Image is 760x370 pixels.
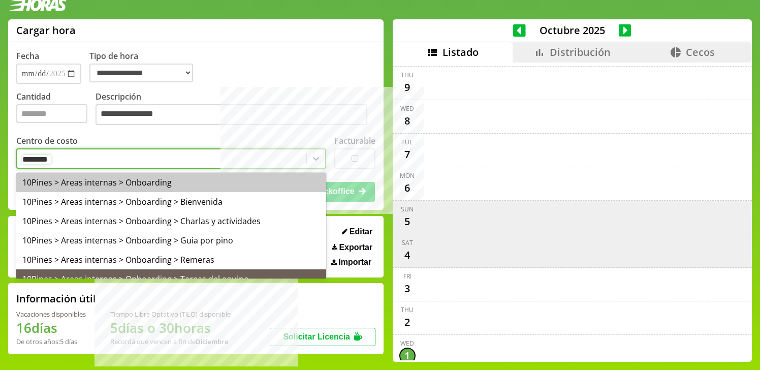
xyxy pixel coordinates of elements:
[16,310,86,319] div: Vacaciones disponibles
[350,227,372,236] span: Editar
[401,71,414,79] div: Thu
[401,305,414,314] div: Thu
[283,332,350,341] span: Solicitar Licencia
[442,45,479,59] span: Listado
[402,238,413,247] div: Sat
[89,50,201,84] label: Tipo de hora
[393,63,752,360] div: scrollable content
[16,231,326,250] div: 10Pines > Areas internas > Onboarding > Guia por pino
[399,348,416,364] div: 1
[96,104,367,126] textarea: Descripción
[110,310,231,319] div: Tiempo Libre Optativo (TiLO) disponible
[399,79,416,96] div: 9
[338,258,371,267] span: Importar
[16,173,326,192] div: 10Pines > Areas internas > Onboarding
[400,104,414,113] div: Wed
[329,242,375,253] button: Exportar
[16,23,76,37] h1: Cargar hora
[16,269,326,289] div: 10Pines > Areas internas > Onboarding > Tareas del equipo
[550,45,611,59] span: Distribución
[401,138,413,146] div: Tue
[399,213,416,230] div: 5
[526,23,619,37] span: Octubre 2025
[110,319,231,337] h1: 5 días o 30 horas
[339,227,375,237] button: Editar
[110,337,231,346] div: Recordá que vencen a fin de
[401,205,414,213] div: Sun
[16,211,326,231] div: 10Pines > Areas internas > Onboarding > Charlas y actividades
[270,328,375,346] button: Solicitar Licencia
[278,187,354,196] span: Enviar al backoffice
[400,339,414,348] div: Wed
[16,104,87,123] input: Cantidad
[403,272,411,281] div: Fri
[399,314,416,330] div: 2
[399,281,416,297] div: 3
[16,337,86,346] div: De otros años: 5 días
[89,64,193,82] select: Tipo de hora
[399,247,416,263] div: 4
[339,243,372,252] span: Exportar
[400,171,415,180] div: Mon
[16,91,96,128] label: Cantidad
[686,45,715,59] span: Cecos
[16,192,326,211] div: 10Pines > Areas internas > Onboarding > Bienvenida
[399,113,416,129] div: 8
[16,292,96,305] h2: Información útil
[196,337,228,346] b: Diciembre
[16,135,78,146] label: Centro de costo
[334,135,375,146] label: Facturable
[399,146,416,163] div: 7
[16,250,326,269] div: 10Pines > Areas internas > Onboarding > Remeras
[16,50,39,61] label: Fecha
[96,91,375,128] label: Descripción
[16,319,86,337] h1: 16 días
[399,180,416,196] div: 6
